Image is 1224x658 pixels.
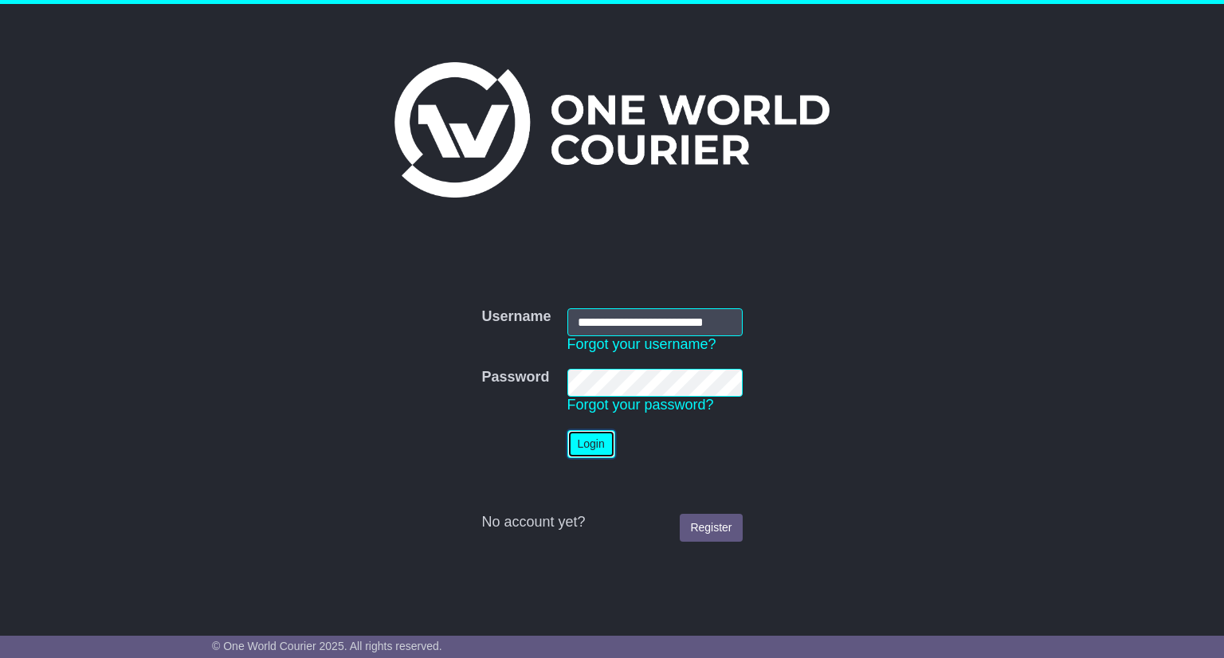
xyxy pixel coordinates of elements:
button: Login [567,430,615,458]
img: One World [394,62,830,198]
span: © One World Courier 2025. All rights reserved. [212,640,442,652]
div: No account yet? [481,514,742,531]
a: Register [680,514,742,542]
label: Username [481,308,551,326]
label: Password [481,369,549,386]
a: Forgot your username? [567,336,716,352]
a: Forgot your password? [567,397,714,413]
